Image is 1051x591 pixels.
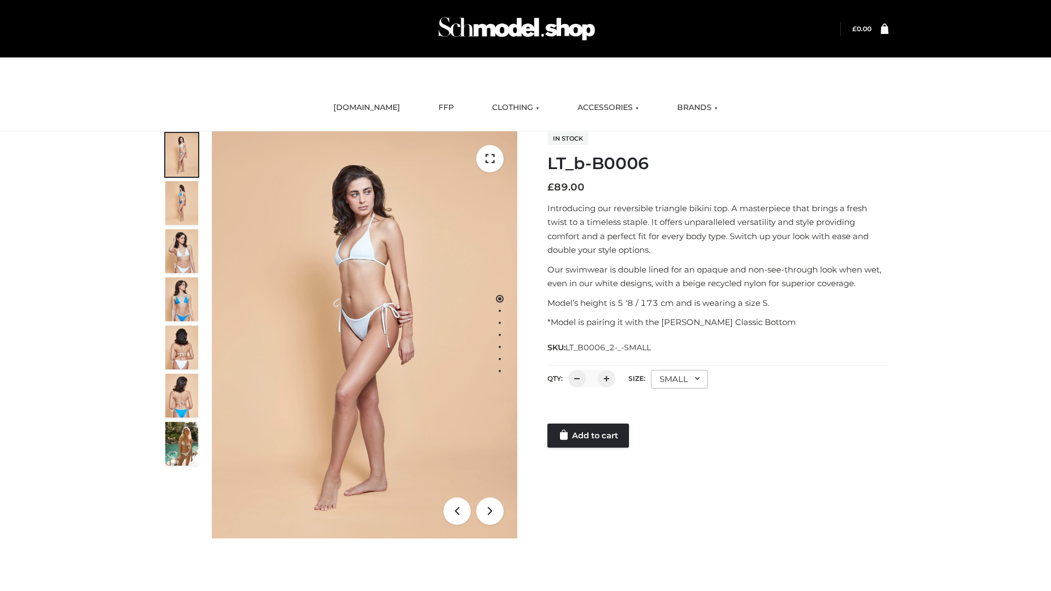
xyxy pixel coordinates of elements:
[852,25,857,33] span: £
[484,96,547,120] a: CLOTHING
[547,374,563,383] label: QTY:
[547,154,888,173] h1: LT_b-B0006
[165,181,198,225] img: ArielClassicBikiniTop_CloudNine_AzureSky_OW114ECO_2-scaled.jpg
[628,374,645,383] label: Size:
[165,326,198,369] img: ArielClassicBikiniTop_CloudNine_AzureSky_OW114ECO_7-scaled.jpg
[212,131,517,538] img: ArielClassicBikiniTop_CloudNine_AzureSky_OW114ECO_1
[547,132,588,145] span: In stock
[651,370,708,389] div: SMALL
[547,296,888,310] p: Model’s height is 5 ‘8 / 173 cm and is wearing a size S.
[435,7,599,50] img: Schmodel Admin 964
[430,96,462,120] a: FFP
[165,374,198,418] img: ArielClassicBikiniTop_CloudNine_AzureSky_OW114ECO_8-scaled.jpg
[565,343,651,352] span: LT_B0006_2-_-SMALL
[547,201,888,257] p: Introducing our reversible triangle bikini top. A masterpiece that brings a fresh twist to a time...
[165,277,198,321] img: ArielClassicBikiniTop_CloudNine_AzureSky_OW114ECO_4-scaled.jpg
[547,315,888,329] p: *Model is pairing it with the [PERSON_NAME] Classic Bottom
[547,181,585,193] bdi: 89.00
[852,25,871,33] bdi: 0.00
[547,424,629,448] a: Add to cart
[325,96,408,120] a: [DOMAIN_NAME]
[852,25,871,33] a: £0.00
[165,133,198,177] img: ArielClassicBikiniTop_CloudNine_AzureSky_OW114ECO_1-scaled.jpg
[165,229,198,273] img: ArielClassicBikiniTop_CloudNine_AzureSky_OW114ECO_3-scaled.jpg
[547,181,554,193] span: £
[547,341,652,354] span: SKU:
[165,422,198,466] img: Arieltop_CloudNine_AzureSky2.jpg
[569,96,647,120] a: ACCESSORIES
[669,96,726,120] a: BRANDS
[547,263,888,291] p: Our swimwear is double lined for an opaque and non-see-through look when wet, even in our white d...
